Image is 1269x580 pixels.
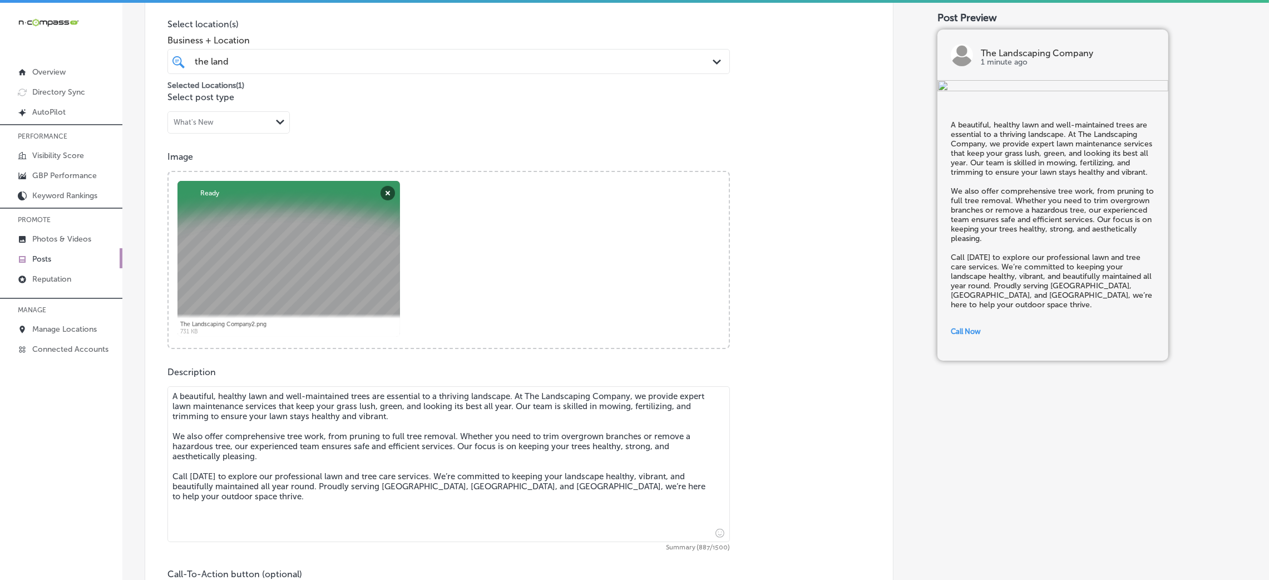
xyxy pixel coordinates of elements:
[951,327,981,336] span: Call Now
[32,274,71,284] p: Reputation
[32,171,97,180] p: GBP Performance
[32,191,97,200] p: Keyword Rankings
[32,67,66,77] p: Overview
[167,367,216,377] label: Description
[167,92,871,102] p: Select post type
[167,544,730,551] span: Summary (887/1500)
[169,172,248,183] a: Powered by PQINA
[937,12,1247,24] div: Post Preview
[981,58,1155,67] p: 1 minute ago
[32,107,66,117] p: AutoPilot
[167,569,302,579] label: Call-To-Action button (optional)
[32,345,108,354] p: Connected Accounts
[32,87,85,97] p: Directory Sync
[951,44,973,66] img: logo
[18,17,79,28] img: 660ab0bf-5cc7-4cb8-ba1c-48b5ae0f18e60NCTV_CLogo_TV_Black_-500x88.png
[32,234,91,244] p: Photos & Videos
[167,35,730,46] span: Business + Location
[937,80,1168,94] img: 4655bd7f-4d84-4bee-acb8-89473a1d8a9f
[710,526,724,540] span: Insert emoji
[167,19,730,30] p: Select location(s)
[981,49,1155,58] p: The Landscaping Company
[32,325,97,334] p: Manage Locations
[167,76,244,90] p: Selected Locations ( 1 )
[167,386,730,542] textarea: A beautiful, healthy lawn and well-maintained trees are essential to a thriving landscape. At The...
[167,151,871,162] p: Image
[32,151,84,160] p: Visibility Score
[32,254,51,264] p: Posts
[174,119,214,127] div: What's New
[951,120,1155,309] h5: A beautiful, healthy lawn and well-maintained trees are essential to a thriving landscape. At The...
